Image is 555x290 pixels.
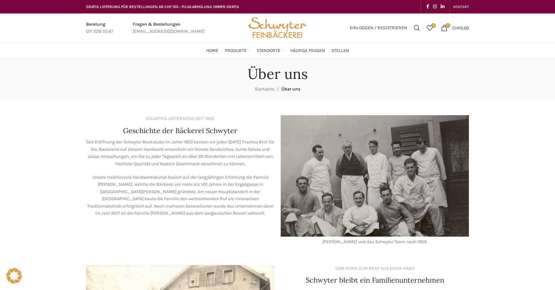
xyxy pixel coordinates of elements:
h1: Über uns [248,65,308,82]
a: Startseite [255,86,274,92]
span: Produkte [225,48,247,54]
a: Standorte [257,44,284,57]
span: CHF [452,25,460,30]
a: 0 CHF0.00 [438,21,472,34]
span: 0 [445,23,450,28]
span: GRATIS LIEFERUNG FÜR BESTELLUNGEN AB CHF 150 - FILIALABHOLUNG IMMER GRATIS [86,4,239,9]
a: Facebook social link [424,2,431,11]
a: KONTAKT [453,0,469,13]
a: Infobox link [86,21,113,35]
bdi: 0.00 [452,25,469,30]
p: Unsere traditionelle Handwerkskunst basiert auf der langjährigen Erfahrung der Familie [PERSON_NA... [86,174,274,217]
a: Produkte [225,44,250,57]
h4: Geschichte der Bäckerei Schwyter [123,126,237,136]
a: Home [206,44,218,57]
div: Meine Wunschliste [423,21,436,34]
a: Einloggen / Registrieren [347,21,410,34]
a: Linkedin social link [439,2,446,11]
a: Infobox link [133,21,205,35]
a: 0 [423,21,436,34]
div: [PERSON_NAME] und das Schwyter Team nach 1903. [281,238,469,245]
h4: Schwyter bleibt ein Familienunternehmen [306,275,444,285]
p: Seit Eröffnung der Schwyter Backstube im Jahre 1903 backen wir jeden [DATE] frisches Brot für Sie... [86,139,274,167]
a: Häufige Fragen [290,44,325,57]
span: Home [206,48,218,54]
img: Bäckerei Schwyter [246,13,309,42]
a: Suchen [410,21,423,34]
div: KNUSPRIG UNTERWEGS SEIT 1903 [146,115,214,122]
div: VOM KORN ZUM BROT AUS EINER HAND [335,265,415,272]
span: Standorte [257,48,280,54]
div: Main navigation [83,44,472,57]
div: Secondary navigation [450,0,472,13]
span: 0 [431,23,436,28]
span: Über uns [281,86,300,92]
span: Häufige Fragen [290,48,325,54]
span: KONTAKT [453,4,469,9]
span: Einloggen / Registrieren [350,26,407,30]
span: Stellen [331,48,349,54]
a: Instagram social link [431,2,439,11]
a: Stellen [331,44,349,57]
a: Site logo [246,25,309,30]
